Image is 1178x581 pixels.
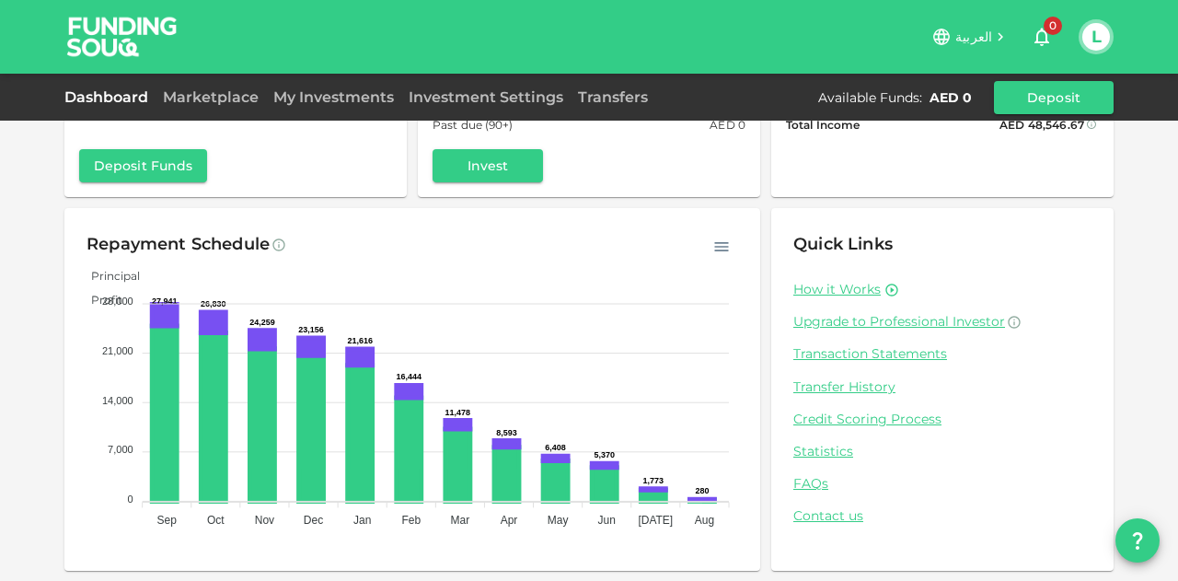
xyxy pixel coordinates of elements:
[501,514,518,527] tspan: Apr
[793,234,893,254] span: Quick Links
[77,293,122,307] span: Profit
[793,281,881,298] a: How it Works
[548,514,569,527] tspan: May
[255,514,274,527] tspan: Nov
[157,514,178,527] tspan: Sep
[571,88,655,106] a: Transfers
[102,296,133,307] tspan: 28,000
[1044,17,1062,35] span: 0
[433,115,514,134] span: Past due (90+)
[108,444,133,455] tspan: 7,000
[793,443,1091,460] a: Statistics
[401,514,421,527] tspan: Feb
[638,514,673,527] tspan: [DATE]
[102,395,133,406] tspan: 14,000
[930,88,972,107] div: AED 0
[1023,18,1060,55] button: 0
[793,313,1005,330] span: Upgrade to Professional Investor
[955,29,992,45] span: العربية
[102,345,133,356] tspan: 21,000
[87,230,270,260] div: Repayment Schedule
[156,88,266,106] a: Marketplace
[793,313,1091,331] a: Upgrade to Professional Investor
[818,88,922,107] div: Available Funds :
[793,475,1091,493] a: FAQs
[793,507,1091,525] a: Contact us
[433,149,543,182] button: Invest
[79,149,207,182] button: Deposit Funds
[994,81,1114,114] button: Deposit
[353,514,371,527] tspan: Jan
[786,115,860,134] span: Total Income
[77,269,140,283] span: Principal
[128,494,133,505] tspan: 0
[999,115,1084,134] div: AED 48,546.67
[793,378,1091,396] a: Transfer History
[710,115,745,134] div: AED 0
[401,88,571,106] a: Investment Settings
[793,345,1091,363] a: Transaction Statements
[695,514,714,527] tspan: Aug
[304,514,323,527] tspan: Dec
[1082,23,1110,51] button: L
[451,514,470,527] tspan: Mar
[598,514,616,527] tspan: Jun
[64,88,156,106] a: Dashboard
[1115,518,1160,563] button: question
[266,88,401,106] a: My Investments
[793,411,1091,428] a: Credit Scoring Process
[207,514,225,527] tspan: Oct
